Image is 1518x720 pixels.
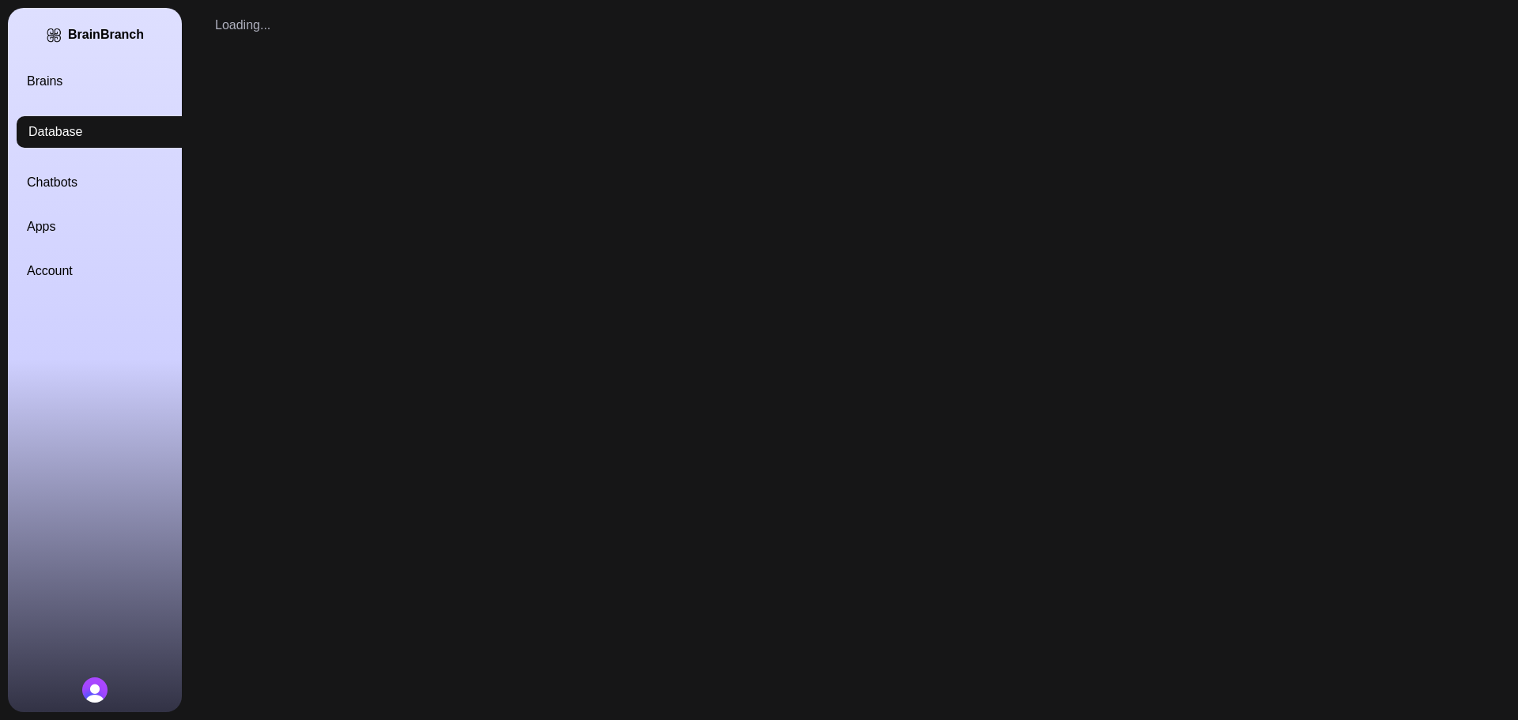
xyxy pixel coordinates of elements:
div: BrainBranch [68,27,144,43]
a: Account [27,262,201,281]
button: Open user button [82,677,108,703]
div: Loading... [215,16,270,35]
img: BrainBranch Logo [46,27,62,43]
a: Database [17,116,191,148]
a: Brains [27,72,201,91]
a: Apps [27,217,201,236]
a: Chatbots [27,173,201,192]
